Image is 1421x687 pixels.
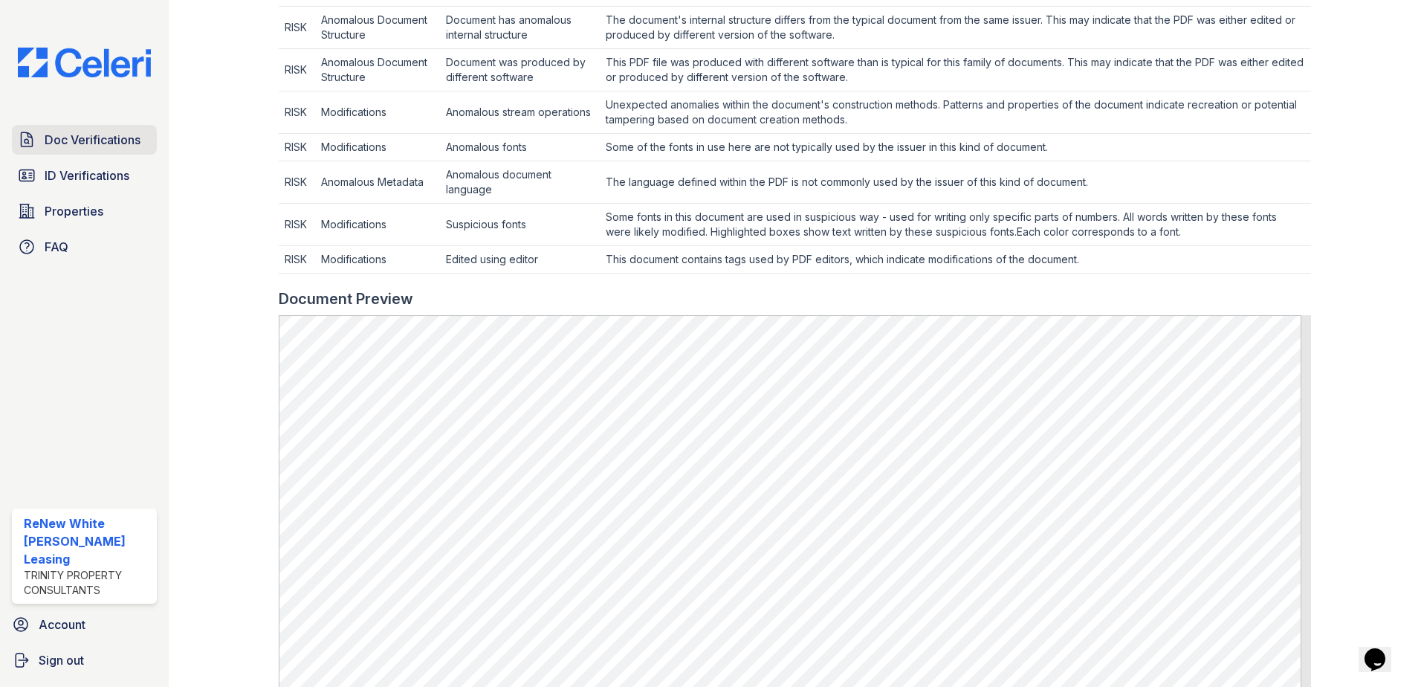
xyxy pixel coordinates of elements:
[600,161,1311,204] td: The language defined within the PDF is not commonly used by the issuer of this kind of document.
[24,515,151,568] div: ReNew White [PERSON_NAME] Leasing
[6,48,163,77] img: CE_Logo_Blue-a8612792a0a2168367f1c8372b55b34899dd931a85d93a1a3d3e32e68fde9ad4.png
[440,134,600,161] td: Anomalous fonts
[440,49,600,91] td: Document was produced by different software
[315,246,440,274] td: Modifications
[315,91,440,134] td: Modifications
[279,288,413,309] div: Document Preview
[279,204,315,246] td: RISK
[440,161,600,204] td: Anomalous document language
[279,7,315,49] td: RISK
[1359,628,1406,672] iframe: chat widget
[6,610,163,639] a: Account
[315,204,440,246] td: Modifications
[600,7,1311,49] td: The document's internal structure differs from the typical document from the same issuer. This ma...
[279,91,315,134] td: RISK
[279,161,315,204] td: RISK
[440,204,600,246] td: Suspicious fonts
[600,246,1311,274] td: This document contains tags used by PDF editors, which indicate modifications of the document.
[45,202,103,220] span: Properties
[39,651,84,669] span: Sign out
[315,161,440,204] td: Anomalous Metadata
[279,246,315,274] td: RISK
[12,125,157,155] a: Doc Verifications
[39,616,85,633] span: Account
[440,7,600,49] td: Document has anomalous internal structure
[6,645,163,675] a: Sign out
[315,7,440,49] td: Anomalous Document Structure
[12,161,157,190] a: ID Verifications
[440,91,600,134] td: Anomalous stream operations
[279,49,315,91] td: RISK
[600,49,1311,91] td: This PDF file was produced with different software than is typical for this family of documents. ...
[279,134,315,161] td: RISK
[600,91,1311,134] td: Unexpected anomalies within the document's construction methods. Patterns and properties of the d...
[12,232,157,262] a: FAQ
[440,246,600,274] td: Edited using editor
[24,568,151,598] div: Trinity Property Consultants
[45,167,129,184] span: ID Verifications
[315,49,440,91] td: Anomalous Document Structure
[600,134,1311,161] td: Some of the fonts in use here are not typically used by the issuer in this kind of document.
[600,204,1311,246] td: Some fonts in this document are used in suspicious way - used for writing only specific parts of ...
[45,131,140,149] span: Doc Verifications
[315,134,440,161] td: Modifications
[45,238,68,256] span: FAQ
[12,196,157,226] a: Properties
